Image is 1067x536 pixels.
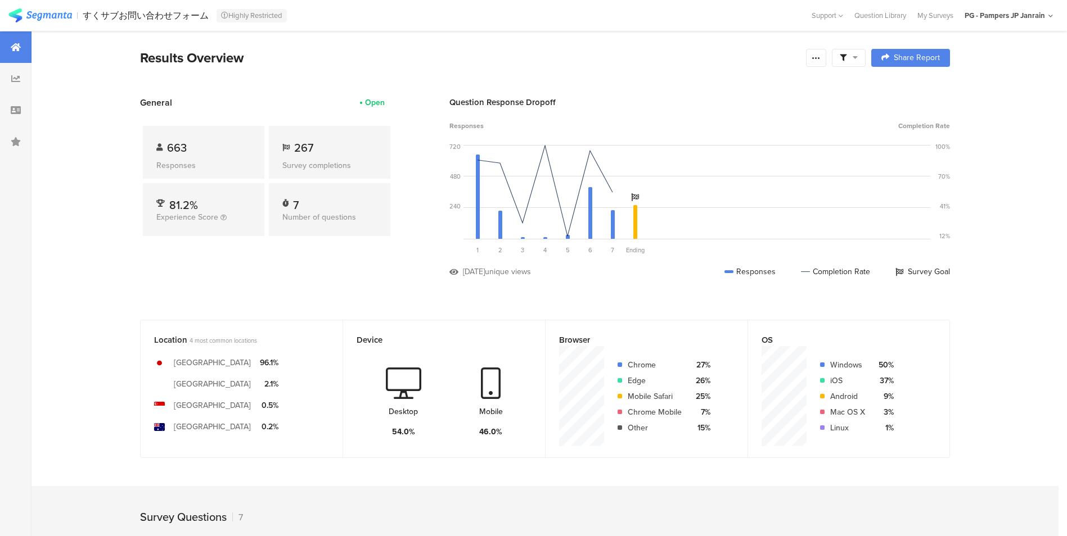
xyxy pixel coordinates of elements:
div: 3% [874,406,894,418]
div: Support [812,7,843,24]
span: Experience Score [156,211,218,223]
span: Responses [449,121,484,131]
div: | [76,9,78,22]
div: Survey Questions [140,508,227,525]
div: [GEOGRAPHIC_DATA] [174,378,251,390]
div: 15% [691,422,710,434]
div: [DATE] [463,266,485,278]
span: Share Report [894,54,940,62]
div: Survey completions [282,160,377,171]
div: 7% [691,406,710,418]
div: Chrome Mobile [628,406,682,418]
div: OS [762,334,917,346]
div: 37% [874,375,894,387]
div: Chrome [628,359,682,371]
div: Responses [156,160,251,171]
div: [GEOGRAPHIC_DATA] [174,399,251,411]
div: 7 [232,511,243,524]
div: Ending [624,246,646,255]
span: 5 [566,246,570,255]
span: 7 [611,246,614,255]
div: Desktop [389,406,418,417]
span: 663 [167,139,187,156]
div: [GEOGRAPHIC_DATA] [174,421,251,433]
div: 96.1% [260,357,278,369]
a: Question Library [849,10,912,21]
span: Completion Rate [898,121,950,131]
div: 2.1% [260,378,278,390]
div: Windows [830,359,865,371]
img: segmanta logo [8,8,72,22]
div: 54.0% [392,426,415,438]
div: 25% [691,390,710,402]
div: 720 [449,142,461,151]
div: [GEOGRAPHIC_DATA] [174,357,251,369]
div: Mobile [479,406,503,417]
div: unique views [485,266,531,278]
span: 81.2% [169,197,198,214]
div: 50% [874,359,894,371]
div: Android [830,390,865,402]
div: Browser [559,334,715,346]
div: Other [628,422,682,434]
div: 70% [938,172,950,181]
div: 100% [935,142,950,151]
div: Device [357,334,513,346]
i: Survey Goal [631,193,639,201]
div: 480 [450,172,461,181]
span: 6 [588,246,592,255]
div: Mac OS X [830,406,865,418]
div: 9% [874,390,894,402]
div: Edge [628,375,682,387]
div: Results Overview [140,48,800,68]
span: 4 [543,246,547,255]
span: 4 most common locations [190,336,257,345]
span: General [140,96,172,109]
div: Survey Goal [895,266,950,278]
div: Highly Restricted [217,9,287,22]
div: Location [154,334,310,346]
div: 240 [449,202,461,211]
div: Linux [830,422,865,434]
span: 1 [476,246,479,255]
div: すくサブお問い合わせフォーム [83,10,209,21]
div: iOS [830,375,865,387]
div: 7 [293,197,299,208]
div: 12% [939,231,950,240]
div: 41% [940,202,950,211]
a: My Surveys [912,10,959,21]
div: 27% [691,359,710,371]
span: 2 [498,246,502,255]
div: 26% [691,375,710,387]
div: Open [365,97,385,108]
span: Number of questions [282,211,356,223]
div: 46.0% [479,426,502,438]
div: 1% [874,422,894,434]
div: Responses [724,266,776,278]
span: 3 [521,246,524,255]
div: Question Response Dropoff [449,96,950,108]
span: 267 [294,139,313,156]
div: Completion Rate [801,266,870,278]
div: Mobile Safari [628,390,682,402]
div: 0.5% [260,399,278,411]
div: PG - Pampers JP Janrain [965,10,1045,21]
div: 0.2% [260,421,278,433]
